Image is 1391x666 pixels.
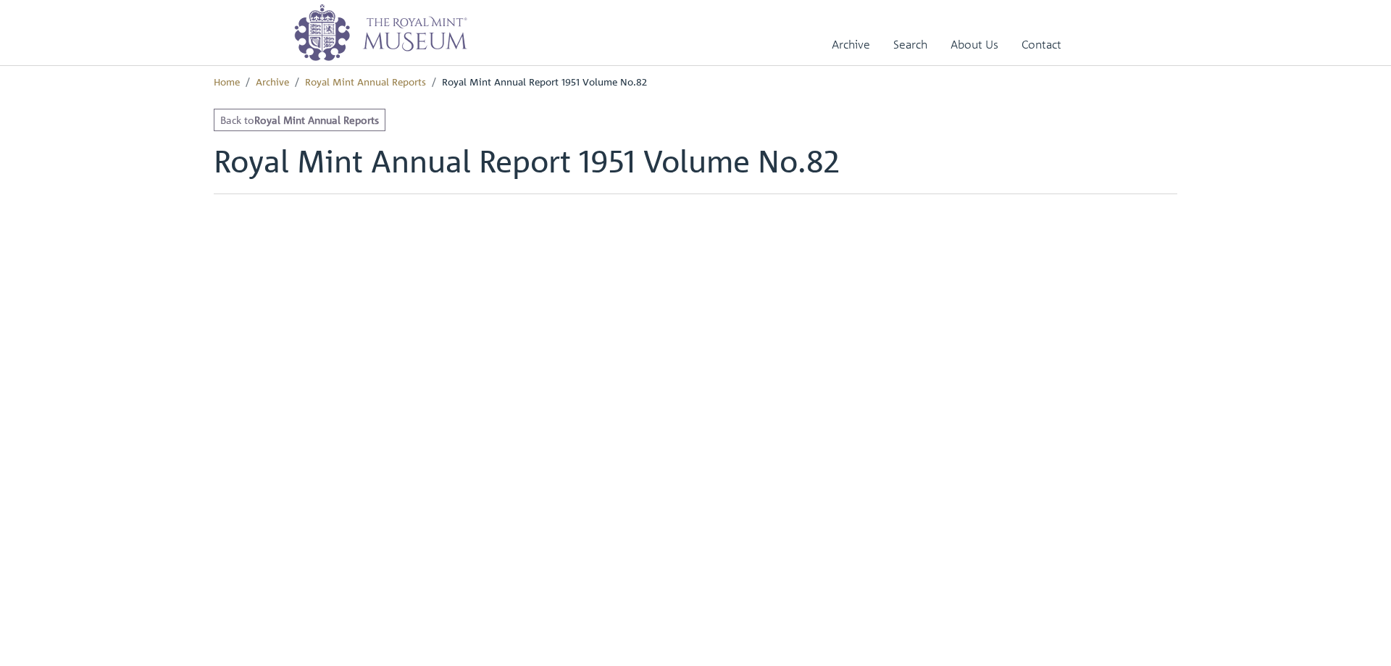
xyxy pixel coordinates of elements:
[305,75,426,88] a: Royal Mint Annual Reports
[256,75,289,88] a: Archive
[1022,24,1061,65] a: Contact
[293,4,467,62] img: logo_wide.png
[951,24,998,65] a: About Us
[214,109,385,131] a: Back toRoyal Mint Annual Reports
[893,24,927,65] a: Search
[214,143,1177,193] h1: Royal Mint Annual Report 1951 Volume No.82
[214,75,240,88] a: Home
[254,113,379,126] strong: Royal Mint Annual Reports
[442,75,647,88] span: Royal Mint Annual Report 1951 Volume No.82
[832,24,870,65] a: Archive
